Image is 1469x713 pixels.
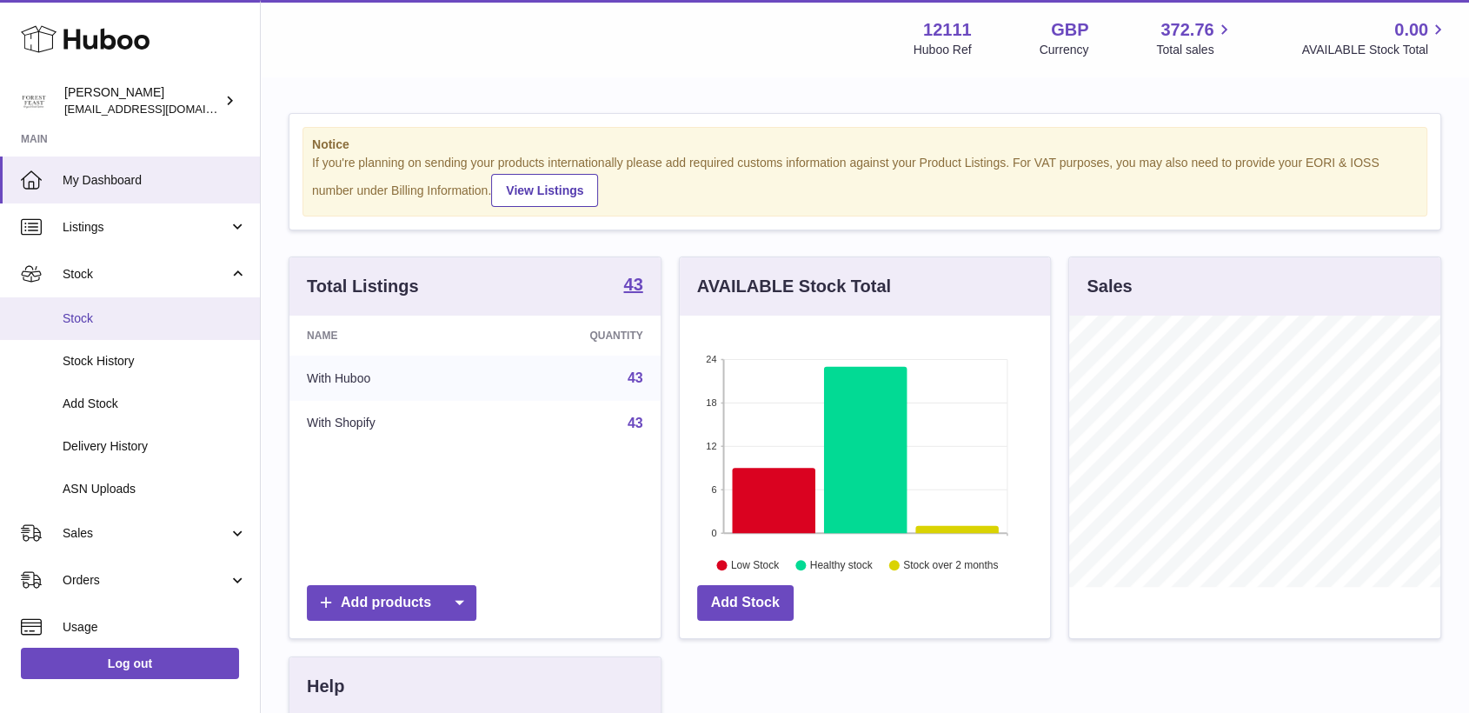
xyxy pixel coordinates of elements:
[628,370,643,385] a: 43
[289,401,489,446] td: With Shopify
[914,42,972,58] div: Huboo Ref
[63,353,247,370] span: Stock History
[21,88,47,114] img: bronaghc@forestfeast.com
[307,275,419,298] h3: Total Listings
[711,528,716,538] text: 0
[1156,18,1233,58] a: 372.76 Total sales
[307,675,344,698] h3: Help
[63,266,229,283] span: Stock
[63,619,247,636] span: Usage
[623,276,642,293] strong: 43
[711,484,716,495] text: 6
[628,416,643,430] a: 43
[623,276,642,297] a: 43
[63,438,247,455] span: Delivery History
[1087,275,1132,298] h3: Sales
[1301,42,1448,58] span: AVAILABLE Stock Total
[64,102,256,116] span: [EMAIL_ADDRESS][DOMAIN_NAME]
[63,219,229,236] span: Listings
[903,559,998,571] text: Stock over 2 months
[1160,18,1213,42] span: 372.76
[810,559,874,571] text: Healthy stock
[1394,18,1428,42] span: 0.00
[63,572,229,589] span: Orders
[489,316,661,356] th: Quantity
[923,18,972,42] strong: 12111
[312,155,1418,207] div: If you're planning on sending your products internationally please add required customs informati...
[491,174,598,207] a: View Listings
[289,316,489,356] th: Name
[731,559,780,571] text: Low Stock
[1156,42,1233,58] span: Total sales
[63,172,247,189] span: My Dashboard
[312,137,1418,153] strong: Notice
[1301,18,1448,58] a: 0.00 AVAILABLE Stock Total
[1040,42,1089,58] div: Currency
[289,356,489,401] td: With Huboo
[63,396,247,412] span: Add Stock
[21,648,239,679] a: Log out
[307,585,476,621] a: Add products
[706,441,716,451] text: 12
[697,275,891,298] h3: AVAILABLE Stock Total
[697,585,794,621] a: Add Stock
[706,397,716,408] text: 18
[64,84,221,117] div: [PERSON_NAME]
[63,310,247,327] span: Stock
[706,354,716,364] text: 24
[63,525,229,542] span: Sales
[63,481,247,497] span: ASN Uploads
[1051,18,1088,42] strong: GBP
